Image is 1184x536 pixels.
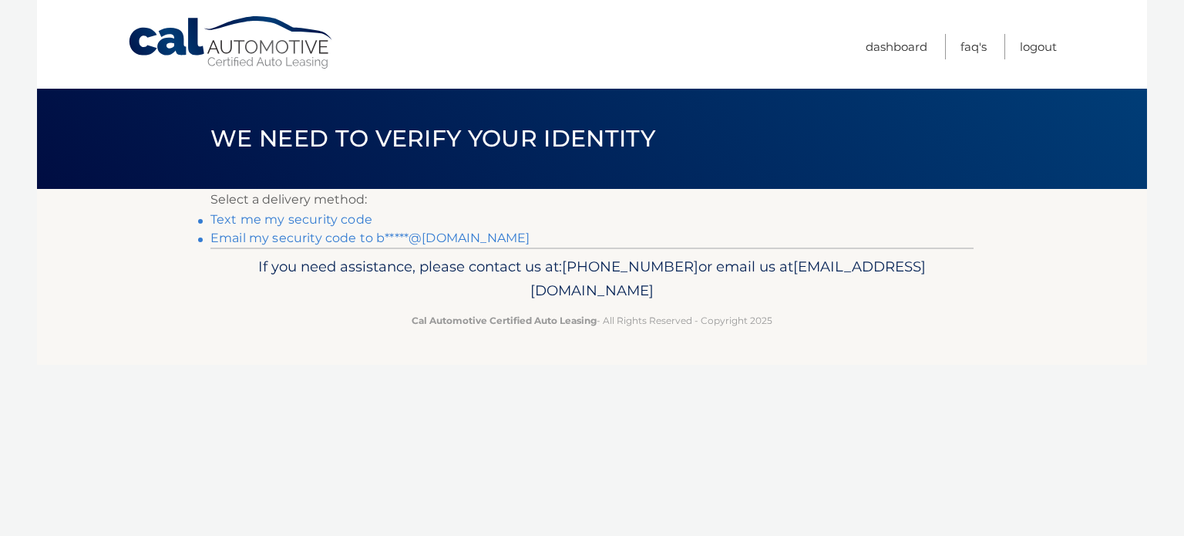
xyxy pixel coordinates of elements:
p: - All Rights Reserved - Copyright 2025 [220,312,964,329]
strong: Cal Automotive Certified Auto Leasing [412,315,597,326]
p: If you need assistance, please contact us at: or email us at [220,255,964,304]
a: Text me my security code [210,212,372,227]
span: [PHONE_NUMBER] [562,258,698,275]
a: Email my security code to b*****@[DOMAIN_NAME] [210,231,530,245]
a: FAQ's [960,34,987,59]
a: Cal Automotive [127,15,335,70]
span: We need to verify your identity [210,124,655,153]
p: Select a delivery method: [210,189,974,211]
a: Logout [1020,34,1057,59]
a: Dashboard [866,34,927,59]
